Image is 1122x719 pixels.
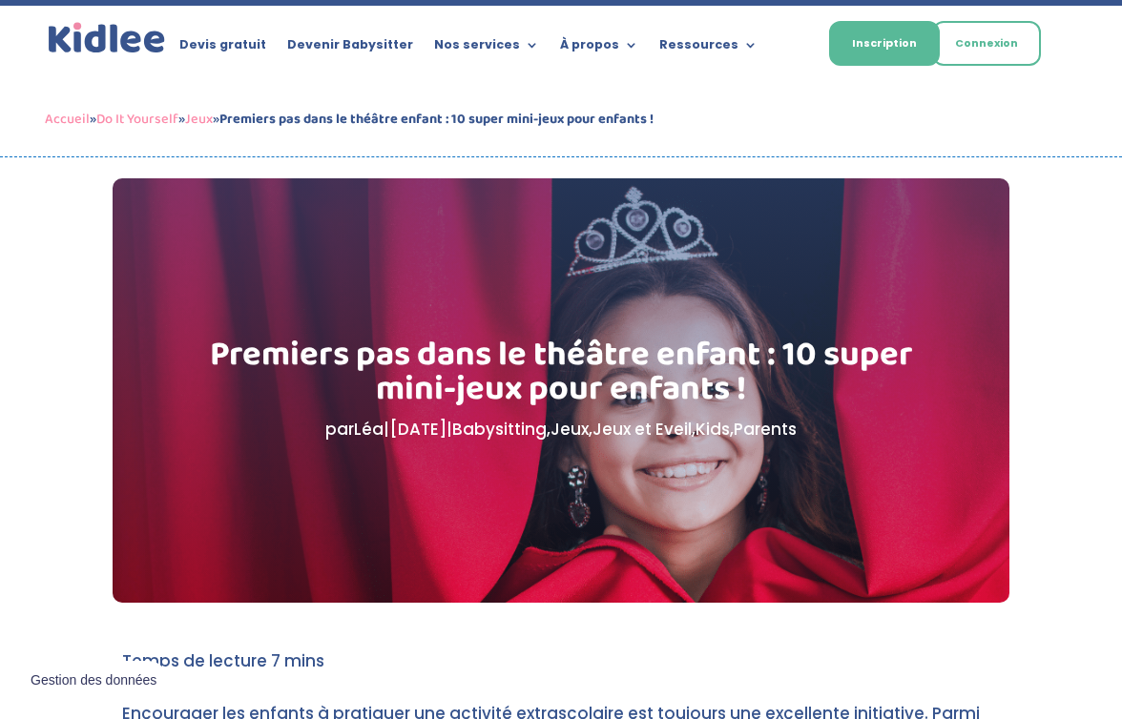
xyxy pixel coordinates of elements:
img: Français [779,39,796,51]
a: Devis gratuit [179,38,266,59]
span: Gestion des données [31,672,156,689]
a: Jeux [551,418,589,441]
a: Kidlee Logo [45,19,169,57]
a: Do It Yourself [96,108,178,131]
a: Kids [696,418,730,441]
h1: Premiers pas dans le théâtre enfant : 10 super mini-jeux pour enfants ! [209,338,914,416]
a: Devenir Babysitter [287,38,413,59]
span: » » » [45,108,654,131]
button: Gestion des données [19,661,168,701]
a: Accueil [45,108,90,131]
p: par | | , , , , [209,416,914,443]
a: Parents [734,418,797,441]
a: Jeux et Eveil [592,418,692,441]
a: Jeux [185,108,213,131]
img: logo_kidlee_bleu [45,19,169,57]
a: Ressources [659,38,758,59]
a: Connexion [932,21,1041,66]
a: Nos services [434,38,539,59]
a: Babysitting [452,418,547,441]
span: [DATE] [389,418,447,441]
a: Inscription [829,21,940,66]
strong: Premiers pas dans le théâtre enfant : 10 super mini-jeux pour enfants ! [219,108,654,131]
a: À propos [560,38,638,59]
a: Léa [354,418,384,441]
